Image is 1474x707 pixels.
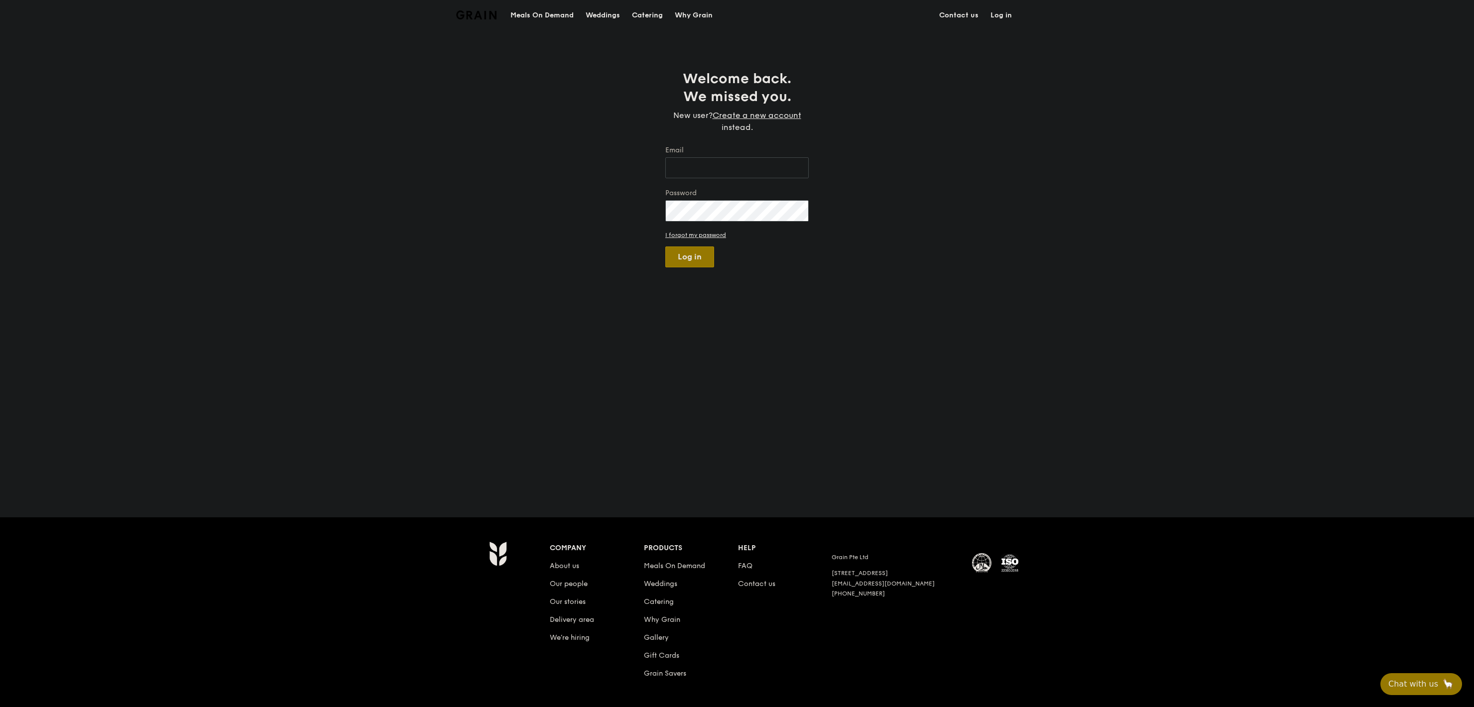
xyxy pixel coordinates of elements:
[673,111,713,120] span: New user?
[550,633,590,642] a: We’re hiring
[1388,678,1438,690] span: Chat with us
[665,246,714,267] button: Log in
[665,70,809,106] h1: Welcome back. We missed you.
[550,562,579,570] a: About us
[626,0,669,30] a: Catering
[632,0,663,30] div: Catering
[644,580,677,588] a: Weddings
[644,633,669,642] a: Gallery
[665,232,809,238] a: I forgot my password
[984,0,1018,30] a: Log in
[580,0,626,30] a: Weddings
[1442,678,1454,690] span: 🦙
[722,122,753,132] span: instead.
[550,580,588,588] a: Our people
[644,541,738,555] div: Products
[510,0,574,30] div: Meals On Demand
[665,188,809,198] label: Password
[1000,553,1020,573] img: ISO Certified
[644,615,680,624] a: Why Grain
[832,590,885,597] a: [PHONE_NUMBER]
[665,145,809,155] label: Email
[644,597,674,606] a: Catering
[644,651,679,660] a: Gift Cards
[550,541,644,555] div: Company
[456,10,496,19] img: Grain
[1380,673,1462,695] button: Chat with us🦙
[669,0,719,30] a: Why Grain
[713,110,801,121] a: Create a new account
[832,553,960,561] div: Grain Pte Ltd
[738,580,775,588] a: Contact us
[738,541,832,555] div: Help
[550,615,594,624] a: Delivery area
[644,562,705,570] a: Meals On Demand
[489,541,506,566] img: Grain
[550,597,586,606] a: Our stories
[832,580,935,587] a: [EMAIL_ADDRESS][DOMAIN_NAME]
[933,0,984,30] a: Contact us
[644,669,686,678] a: Grain Savers
[832,569,960,578] div: [STREET_ADDRESS]
[586,0,620,30] div: Weddings
[738,562,752,570] a: FAQ
[675,0,713,30] div: Why Grain
[972,553,992,573] img: MUIS Halal Certified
